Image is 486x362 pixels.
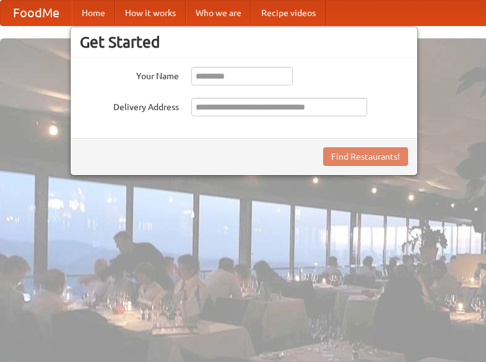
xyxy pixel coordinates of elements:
[115,1,186,25] a: How it works
[72,1,115,25] a: Home
[323,147,408,166] button: Find Restaurants!
[80,67,179,82] label: Your Name
[80,33,408,51] h3: Get Started
[186,1,251,25] a: Who we are
[80,98,179,113] label: Delivery Address
[251,1,326,25] a: Recipe videos
[1,1,72,25] a: FoodMe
